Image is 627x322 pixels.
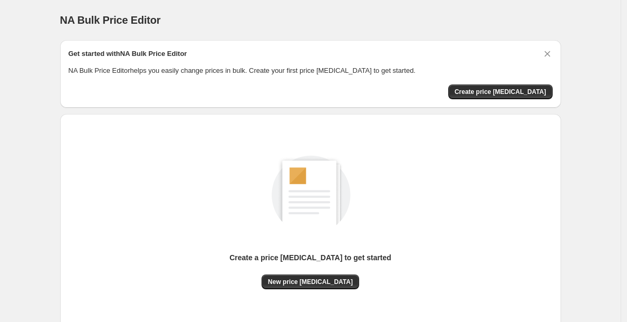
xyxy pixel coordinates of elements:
p: NA Bulk Price Editor helps you easily change prices in bulk. Create your first price [MEDICAL_DAT... [69,65,553,76]
h2: Get started with NA Bulk Price Editor [69,49,187,59]
span: NA Bulk Price Editor [60,14,161,26]
button: New price [MEDICAL_DATA] [262,274,359,289]
span: New price [MEDICAL_DATA] [268,278,353,286]
button: Dismiss card [542,49,553,59]
button: Create price change job [448,84,553,99]
p: Create a price [MEDICAL_DATA] to get started [229,252,391,263]
span: Create price [MEDICAL_DATA] [455,88,546,96]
